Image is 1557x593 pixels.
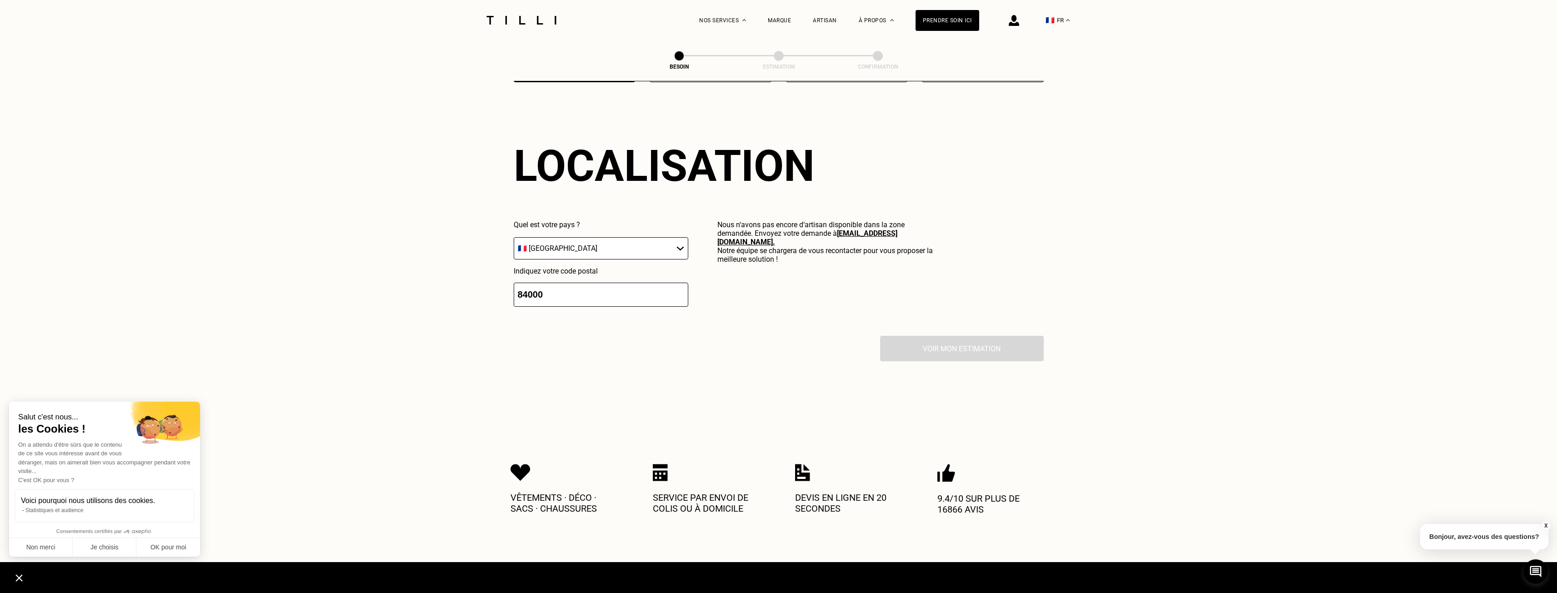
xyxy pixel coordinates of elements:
[890,19,894,21] img: Menu déroulant à propos
[514,140,934,191] div: Localisation
[768,17,791,24] a: Marque
[511,492,620,514] p: Vêtements · Déco · Sacs · Chaussures
[1541,521,1550,531] button: X
[937,493,1046,515] p: 9.4/10 sur plus de 16866 avis
[1420,524,1548,549] p: Bonjour, avez-vous des questions?
[514,283,688,307] input: 75001 or 69008
[733,64,824,70] div: Estimation
[1066,19,1070,21] img: menu déroulant
[795,492,904,514] p: Devis en ligne en 20 secondes
[937,464,955,482] img: Icon
[514,220,688,229] p: Quel est votre pays ?
[717,229,897,246] a: [EMAIL_ADDRESS][DOMAIN_NAME].
[634,64,725,70] div: Besoin
[1046,16,1055,25] span: 🇫🇷
[514,267,688,275] p: Indiquez votre code postal
[813,17,837,24] a: Artisan
[742,19,746,21] img: Menu déroulant
[511,464,531,481] img: Icon
[653,492,762,514] p: Service par envoi de colis ou à domicile
[483,16,560,25] img: Logo du service de couturière Tilli
[916,10,979,31] a: Prendre soin ici
[653,464,668,481] img: Icon
[1009,15,1019,26] img: icône connexion
[717,220,934,264] p: Nous n‘avons pas encore d‘artisan disponible dans la zone demandée. Envoyez votre demande à Notre...
[795,464,810,481] img: Icon
[832,64,923,70] div: Confirmation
